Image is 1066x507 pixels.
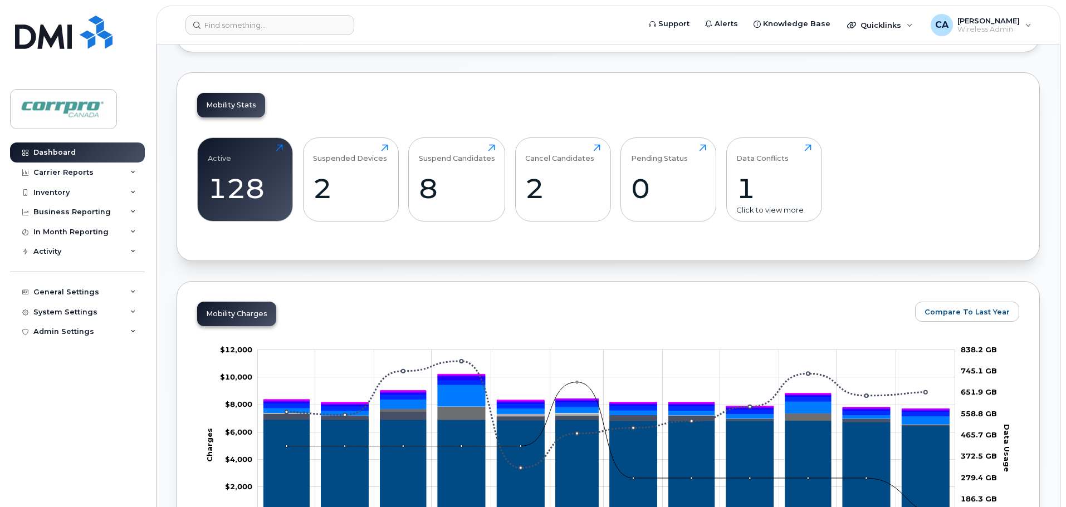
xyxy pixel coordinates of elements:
tspan: 838.2 GB [961,345,997,354]
g: $0 [220,372,252,381]
a: Alerts [697,13,746,35]
tspan: $8,000 [225,400,252,408]
div: Quicklinks [839,14,921,36]
g: Roaming [263,411,949,426]
span: Support [658,18,690,29]
div: 128 [208,172,283,205]
span: Alerts [715,18,738,29]
tspan: $4,000 [225,455,252,464]
g: GST [263,380,949,416]
a: Suspended Devices2 [313,144,388,215]
g: $0 [225,455,252,464]
div: Active [208,144,231,163]
tspan: 372.5 GB [961,451,997,460]
span: Wireless Admin [957,25,1020,34]
g: $0 [225,482,252,491]
tspan: 465.7 GB [961,430,997,439]
g: $0 [225,400,252,408]
div: Suspended Devices [313,144,387,163]
span: Compare To Last Year [925,307,1010,317]
div: Cancel Candidates [525,144,594,163]
div: Suspend Candidates [419,144,495,163]
span: [PERSON_NAME] [957,16,1020,25]
a: Support [641,13,697,35]
tspan: $2,000 [225,482,252,491]
tspan: $6,000 [225,427,252,436]
span: Quicklinks [860,21,901,29]
tspan: 279.4 GB [961,473,997,482]
div: Pending Status [631,144,688,163]
div: Carl Agbay [923,14,1039,36]
tspan: 745.1 GB [961,366,997,375]
tspan: 186.3 GB [961,494,997,503]
tspan: Charges [205,428,214,462]
div: Data Conflicts [736,144,789,163]
span: Knowledge Base [763,18,830,29]
g: $0 [225,427,252,436]
input: Find something... [185,15,354,35]
tspan: $10,000 [220,372,252,381]
tspan: Data Usage [1003,424,1011,472]
div: 1 [736,172,811,205]
div: 0 [631,172,706,205]
div: 8 [419,172,495,205]
a: Suspend Candidates8 [419,144,495,215]
span: CA [935,18,948,32]
a: Pending Status0 [631,144,706,215]
div: Click to view more [736,205,811,215]
a: Active128 [208,144,283,215]
button: Compare To Last Year [915,302,1019,322]
tspan: 558.8 GB [961,409,997,418]
g: Features [263,385,949,424]
g: QST [263,375,949,410]
g: $0 [220,345,252,354]
g: PST [263,375,949,410]
a: Cancel Candidates2 [525,144,600,215]
a: Data Conflicts1Click to view more [736,144,811,215]
div: 2 [525,172,600,205]
tspan: 651.9 GB [961,387,997,396]
a: Knowledge Base [746,13,838,35]
tspan: $12,000 [220,345,252,354]
g: HST [263,376,949,412]
div: 2 [313,172,388,205]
